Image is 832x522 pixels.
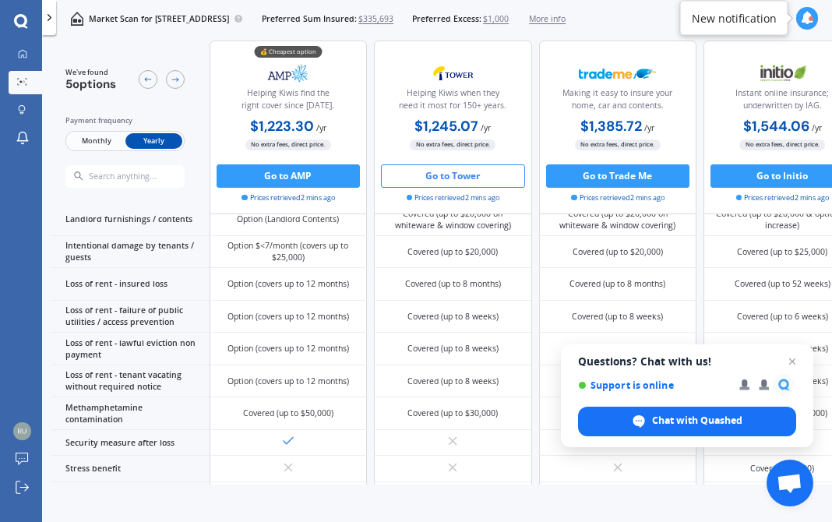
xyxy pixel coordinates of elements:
span: Questions? Chat with us! [578,355,796,368]
button: Go to Trade Me [546,164,690,188]
span: No extra fees, direct price. [575,139,661,150]
div: Covered (up to 8 months) [405,278,501,290]
div: Loss of rent - insured loss [51,268,210,301]
div: Covered (up to $30,000) [407,407,498,419]
div: Helping Kiwis when they need it most for 150+ years. [384,87,522,117]
span: 5 options [65,76,116,92]
span: No extra fees, direct price. [410,139,495,150]
div: Covered (up to 8 weeks) [407,311,499,323]
div: Loss of rent - tenant vacating without required notice [51,365,210,398]
img: 9954e8c908c87ae5470872e9c08c4992 [13,422,31,440]
span: Prices retrieved 2 mins ago [736,192,830,203]
span: Preferred Excess: [412,13,481,25]
div: Intentional damage by tenants / guests [51,236,210,269]
input: Search anything... [88,171,207,182]
div: Covered (up to $20,000) [573,246,663,258]
span: / yr [481,122,491,133]
img: home-and-contents.b802091223b8502ef2dd.svg [70,12,84,26]
div: Option (Landlord Contents) [237,213,339,225]
span: / yr [316,122,326,133]
b: $1,385.72 [580,117,642,136]
div: Covered (up to 8 months) [569,278,665,290]
span: Prices retrieved 2 mins ago [407,192,500,203]
div: Covered (up to 8 weeks) [572,343,663,354]
div: Covered (up to 8 weeks) [407,376,499,387]
div: Stress benefit [51,456,210,482]
div: Covered (up to $20,000 on whiteware & window covering) [383,208,524,231]
img: Trademe.webp [579,58,656,87]
div: New notification [692,10,777,26]
b: $1,544.06 [743,117,809,136]
span: / yr [812,122,822,133]
div: Payment frequency [65,115,185,126]
div: Covered (up to $20,000) [407,246,498,258]
span: Yearly [125,133,182,149]
span: / yr [644,122,654,133]
img: Initio.webp [744,58,821,87]
span: Monthly [68,133,125,149]
div: Making it easy to insure your home, car and contents. [549,87,687,117]
span: More info [529,13,566,25]
div: Option (covers up to 12 months) [227,376,349,387]
img: AMP.webp [249,58,326,87]
span: Preferred Sum Insured: [262,13,357,25]
div: 💰 Cheapest option [254,46,322,58]
span: We've found [65,67,116,78]
b: $1,223.30 [250,117,314,136]
div: Covered (up to 8 weeks) [407,343,499,354]
span: No extra fees, direct price. [739,139,825,150]
p: Market Scan for [STREET_ADDRESS] [89,13,229,25]
div: Covered (up to 52 weeks) [735,278,830,290]
div: Option (covers up to 12 months) [227,278,349,290]
span: Close chat [783,352,802,371]
button: Go to AMP [217,164,361,188]
div: Covered (up to 6 weeks) [737,343,828,354]
div: Loss of rent - lawful eviction non payment [51,333,210,365]
div: Covered (up to 8 weeks) [572,311,663,323]
span: Prices retrieved 2 mins ago [571,192,665,203]
span: $1,000 [483,13,509,25]
div: Covered (up to $20,000 on whiteware & window covering) [548,208,688,231]
b: $1,245.07 [414,117,478,136]
div: Open chat [767,460,813,506]
div: Covered (up to $25,000) [737,246,827,258]
div: Loss of rent - failure of public utilities / access prevention [51,301,210,333]
span: Chat with Quashed [652,414,742,428]
div: Option (covers up to 12 months) [227,311,349,323]
button: Go to Tower [381,164,525,188]
div: Unoccupied home penalty [51,482,210,515]
span: $335,693 [358,13,393,25]
span: Support is online [578,379,728,391]
div: Methamphetamine contamination [51,397,210,430]
div: Security measure after loss [51,430,210,457]
span: No extra fees, direct price. [245,139,331,150]
div: Option $<7/month (covers up to $25,000) [218,240,358,263]
div: Chat with Quashed [578,407,796,436]
div: Landlord furnishings / contents [51,203,210,236]
div: Helping Kiwis find the right cover since [DATE]. [220,87,358,117]
div: Option (covers up to 12 months) [227,343,349,354]
div: Covered ($1,000) [750,463,814,474]
div: Covered (up to 6 weeks) [737,311,828,323]
div: Covered (up to $50,000) [243,407,333,419]
span: Prices retrieved 2 mins ago [241,192,335,203]
img: Tower.webp [414,58,492,87]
